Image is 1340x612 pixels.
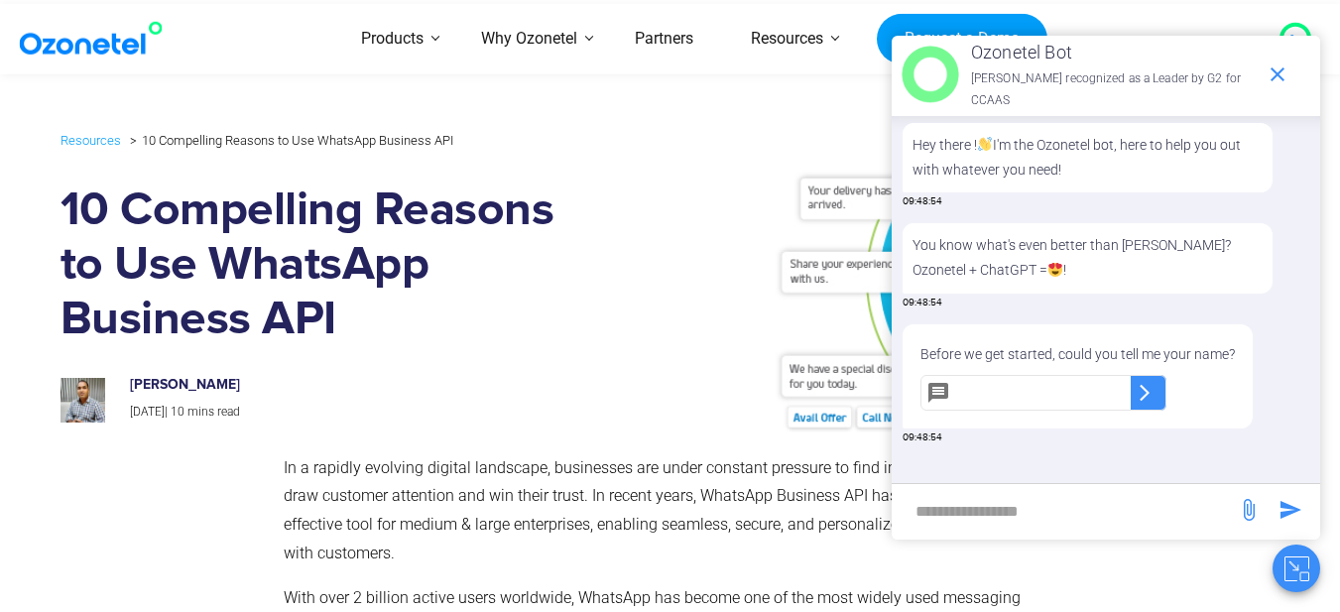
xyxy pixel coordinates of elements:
div: new-msg-input [902,494,1227,530]
p: Before we get started, could you tell me your name? [920,342,1235,367]
img: 😍 [1048,263,1062,277]
button: Close chat [1273,545,1320,592]
span: [DATE] [130,405,165,419]
li: 10 Compelling Reasons to Use WhatsApp Business API [125,128,453,153]
span: In a rapidly evolving digital landscape, businesses are under constant pressure to find innovativ... [284,458,1042,562]
img: prashanth-kancherla_avatar-200x200.jpeg [61,378,105,423]
p: Ozonetel Bot [971,37,1256,68]
span: send message [1271,490,1310,530]
span: 09:48:54 [903,296,942,310]
span: 09:48:54 [903,194,942,209]
p: You know what's even better than [PERSON_NAME]? Ozonetel + ChatGPT = ! [913,233,1263,283]
p: | [130,402,548,424]
span: send message [1229,490,1269,530]
p: Hey there ! I'm the Ozonetel bot, here to help you out with whatever you need! [913,133,1263,183]
a: Resources [61,129,121,152]
p: [PERSON_NAME] recognized as a Leader by G2 for CCAAS [971,68,1256,111]
a: Request a Demo [877,13,1046,64]
h6: [PERSON_NAME] [130,377,548,394]
span: mins read [187,405,240,419]
h1: 10 Compelling Reasons to Use WhatsApp Business API [61,184,569,347]
span: 09:48:54 [903,430,942,445]
a: Why Ozonetel [452,4,606,74]
img: 👋 [978,137,992,151]
span: end chat or minimize [1258,55,1297,94]
img: header [902,46,959,103]
a: Partners [606,4,722,74]
a: Products [332,4,452,74]
a: Resources [722,4,852,74]
span: 10 [171,405,184,419]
